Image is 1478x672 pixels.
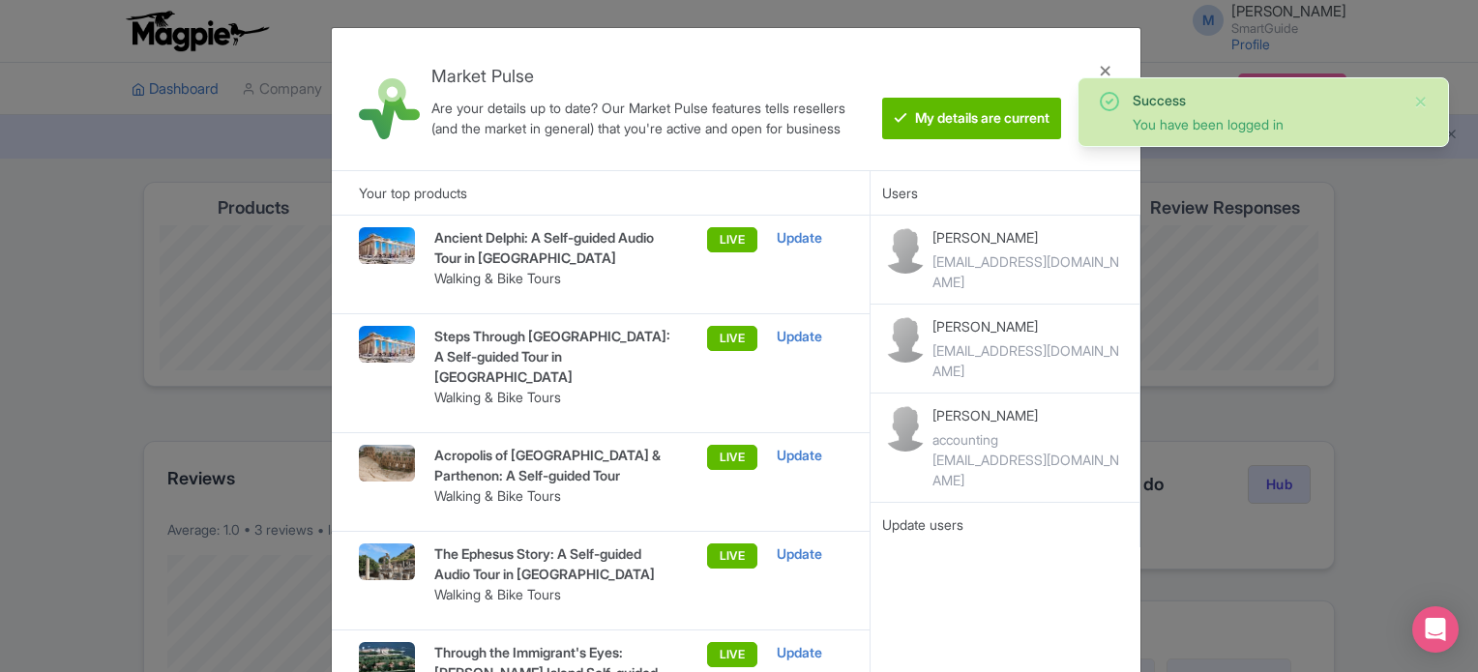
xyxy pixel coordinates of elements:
[882,514,1127,536] div: Update users
[882,316,929,363] img: contact-b11cc6e953956a0c50a2f97983291f06.png
[1133,114,1398,134] div: You have been logged in
[932,405,1127,425] p: [PERSON_NAME]
[434,445,672,485] p: Acropolis of [GEOGRAPHIC_DATA] & Parthenon: A Self-guided Tour
[434,326,672,387] p: Steps Through [GEOGRAPHIC_DATA]: A Self-guided Tour in [GEOGRAPHIC_DATA]
[434,485,672,506] p: Walking & Bike Tours
[434,543,672,584] p: The Ephesus Story: A Self-guided Audio Tour in [GEOGRAPHIC_DATA]
[777,227,842,248] div: Update
[359,326,414,363] img: ap4zfd8yrjochntmlaiu.jpg
[777,642,842,663] div: Update
[932,251,1127,292] div: [EMAIL_ADDRESS][DOMAIN_NAME]
[1413,90,1429,113] button: Close
[431,98,862,138] div: Are your details up to date? Our Market Pulse features tells resellers (and the market in general...
[359,445,414,482] img: bkwahmyakbey0u4kygq4.jpg
[431,67,862,86] h4: Market Pulse
[434,584,672,604] p: Walking & Bike Tours
[871,170,1139,215] div: Users
[359,543,414,580] img: qxiiyllkbk8d9kfsaqom.jpg
[777,326,842,347] div: Update
[434,227,672,268] p: Ancient Delphi: A Self-guided Audio Tour in [GEOGRAPHIC_DATA]
[932,429,1127,450] div: accounting
[1133,90,1398,110] div: Success
[882,98,1061,139] btn: My details are current
[434,387,672,407] p: Walking & Bike Tours
[882,405,929,452] img: contact-b11cc6e953956a0c50a2f97983291f06.png
[777,445,842,466] div: Update
[932,340,1127,381] div: [EMAIL_ADDRESS][DOMAIN_NAME]
[882,227,929,274] img: contact-b11cc6e953956a0c50a2f97983291f06.png
[359,227,414,264] img: ap4zfd8yrjochntmlaiu.jpg
[359,78,420,139] img: market_pulse-1-0a5220b3d29e4a0de46fb7534bebe030.svg
[434,268,672,288] p: Walking & Bike Tours
[932,227,1127,248] p: [PERSON_NAME]
[777,543,842,565] div: Update
[1412,606,1459,653] div: Open Intercom Messenger
[332,170,870,215] div: Your top products
[932,316,1127,336] p: [PERSON_NAME]
[932,450,1127,490] div: [EMAIL_ADDRESS][DOMAIN_NAME]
